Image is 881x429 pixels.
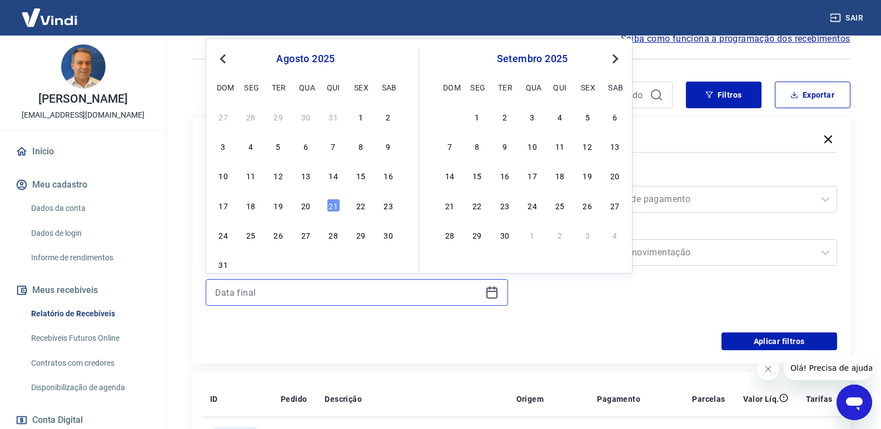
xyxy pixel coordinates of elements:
[217,228,230,241] div: Choose domingo, 24 de agosto de 2025
[272,258,285,271] div: Choose terça-feira, 2 de setembro de 2025
[210,393,218,405] p: ID
[382,110,395,123] div: Choose sábado, 2 de agosto de 2025
[526,169,539,182] div: Choose quarta-feira, 17 de setembro de 2025
[498,169,511,182] div: Choose terça-feira, 16 de setembro de 2025
[272,169,285,182] div: Choose terça-feira, 12 de agosto de 2025
[470,199,484,212] div: Choose segunda-feira, 22 de setembro de 2025
[327,139,340,153] div: Choose quinta-feira, 7 de agosto de 2025
[470,169,484,182] div: Choose segunda-feira, 15 de setembro de 2025
[22,109,145,121] p: [EMAIL_ADDRESS][DOMAIN_NAME]
[757,358,779,380] iframe: Fechar mensagem
[327,80,340,94] div: qui
[38,93,127,105] p: [PERSON_NAME]
[553,199,566,212] div: Choose quinta-feira, 25 de setembro de 2025
[217,169,230,182] div: Choose domingo, 10 de agosto de 2025
[470,139,484,153] div: Choose segunda-feira, 8 de setembro de 2025
[13,139,153,164] a: Início
[498,80,511,94] div: ter
[244,169,257,182] div: Choose segunda-feira, 11 de agosto de 2025
[382,139,395,153] div: Choose sábado, 9 de agosto de 2025
[498,110,511,123] div: Choose terça-feira, 2 de setembro de 2025
[244,110,257,123] div: Choose segunda-feira, 28 de julho de 2025
[382,258,395,271] div: Choose sábado, 6 de setembro de 2025
[299,110,312,123] div: Choose quarta-feira, 30 de julho de 2025
[743,393,779,405] p: Valor Líq.
[443,228,456,241] div: Choose domingo, 28 de setembro de 2025
[299,258,312,271] div: Choose quarta-feira, 3 de setembro de 2025
[581,228,594,241] div: Choose sexta-feira, 3 de outubro de 2025
[608,228,621,241] div: Choose sábado, 4 de outubro de 2025
[721,332,837,350] button: Aplicar filtros
[526,199,539,212] div: Choose quarta-feira, 24 de setembro de 2025
[581,169,594,182] div: Choose sexta-feira, 19 de setembro de 2025
[272,139,285,153] div: Choose terça-feira, 5 de agosto de 2025
[216,52,230,65] button: Previous Month
[686,82,761,108] button: Filtros
[7,8,93,17] span: Olá! Precisa de ajuda?
[13,278,153,302] button: Meus recebíveis
[244,80,257,94] div: seg
[354,228,367,241] div: Choose sexta-feira, 29 de agosto de 2025
[775,82,850,108] button: Exportar
[217,110,230,123] div: Choose domingo, 27 de julho de 2025
[621,32,850,46] a: Saiba como funciona a programação dos recebimentos
[217,80,230,94] div: dom
[299,139,312,153] div: Choose quarta-feira, 6 de agosto de 2025
[215,52,396,65] div: agosto 2025
[215,108,396,272] div: month 2025-08
[828,8,868,28] button: Sair
[526,80,539,94] div: qua
[806,393,833,405] p: Tarifas
[299,199,312,212] div: Choose quarta-feira, 20 de agosto de 2025
[443,139,456,153] div: Choose domingo, 7 de setembro de 2025
[382,169,395,182] div: Choose sábado, 16 de agosto de 2025
[354,258,367,271] div: Choose sexta-feira, 5 de setembro de 2025
[27,352,153,375] a: Contratos com credores
[354,139,367,153] div: Choose sexta-feira, 8 de agosto de 2025
[470,80,484,94] div: seg
[272,199,285,212] div: Choose terça-feira, 19 de agosto de 2025
[382,80,395,94] div: sab
[354,80,367,94] div: sex
[526,110,539,123] div: Choose quarta-feira, 3 de setembro de 2025
[27,246,153,269] a: Informe de rendimentos
[443,110,456,123] div: Choose domingo, 31 de agosto de 2025
[537,170,835,184] label: Forma de Pagamento
[609,52,622,65] button: Next Month
[581,139,594,153] div: Choose sexta-feira, 12 de setembro de 2025
[27,302,153,325] a: Relatório de Recebíveis
[244,139,257,153] div: Choose segunda-feira, 4 de agosto de 2025
[608,139,621,153] div: Choose sábado, 13 de setembro de 2025
[553,228,566,241] div: Choose quinta-feira, 2 de outubro de 2025
[327,258,340,271] div: Choose quinta-feira, 4 de setembro de 2025
[327,228,340,241] div: Choose quinta-feira, 28 de agosto de 2025
[27,222,153,245] a: Dados de login
[608,199,621,212] div: Choose sábado, 27 de setembro de 2025
[553,110,566,123] div: Choose quinta-feira, 4 de setembro de 2025
[441,108,623,243] div: month 2025-09
[581,80,594,94] div: sex
[498,228,511,241] div: Choose terça-feira, 30 de setembro de 2025
[217,258,230,271] div: Choose domingo, 31 de agosto de 2025
[354,169,367,182] div: Choose sexta-feira, 15 de agosto de 2025
[597,393,640,405] p: Pagamento
[244,199,257,212] div: Choose segunda-feira, 18 de agosto de 2025
[443,169,456,182] div: Choose domingo, 14 de setembro de 2025
[581,110,594,123] div: Choose sexta-feira, 5 de setembro de 2025
[27,376,153,399] a: Disponibilização de agenda
[281,393,307,405] p: Pedido
[272,228,285,241] div: Choose terça-feira, 26 de agosto de 2025
[470,110,484,123] div: Choose segunda-feira, 1 de setembro de 2025
[382,199,395,212] div: Choose sábado, 23 de agosto de 2025
[299,169,312,182] div: Choose quarta-feira, 13 de agosto de 2025
[443,80,456,94] div: dom
[516,393,544,405] p: Origem
[217,199,230,212] div: Choose domingo, 17 de agosto de 2025
[498,199,511,212] div: Choose terça-feira, 23 de setembro de 2025
[327,110,340,123] div: Choose quinta-feira, 31 de julho de 2025
[327,169,340,182] div: Choose quinta-feira, 14 de agosto de 2025
[692,393,725,405] p: Parcelas
[526,228,539,241] div: Choose quarta-feira, 1 de outubro de 2025
[553,139,566,153] div: Choose quinta-feira, 11 de setembro de 2025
